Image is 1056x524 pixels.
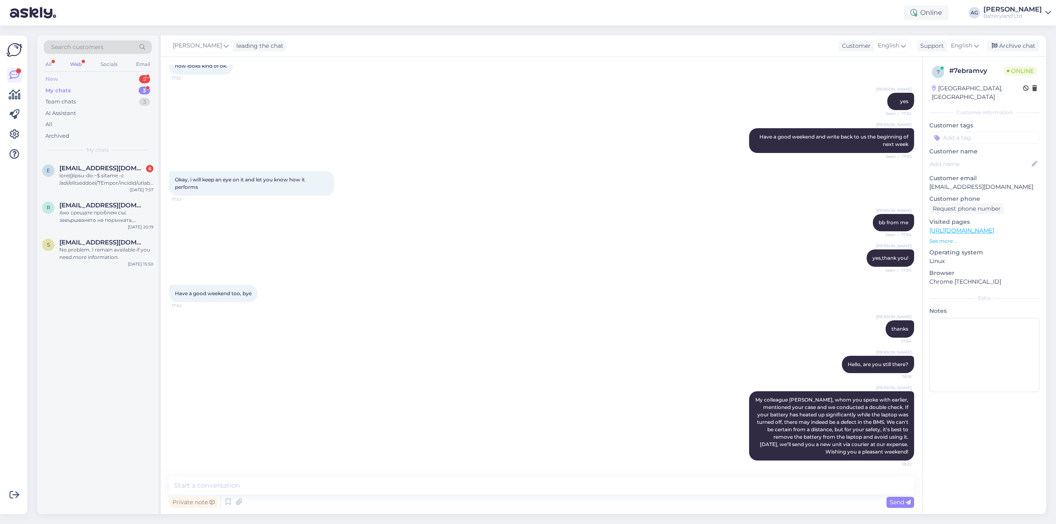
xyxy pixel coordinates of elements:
span: [PERSON_NAME] [876,86,912,92]
span: [PERSON_NAME] [876,243,912,249]
div: Email [134,59,152,70]
p: Notes [929,307,1039,315]
div: Customer [839,42,871,50]
span: My colleague [PERSON_NAME], whom you spoke with earlier, mentioned your case and we conducted a d... [755,397,910,455]
span: Hello, are you still there? [848,361,908,367]
div: Archive chat [987,40,1039,52]
p: Linux [929,257,1039,266]
span: [PERSON_NAME] [876,385,912,391]
div: Batteryland Ltd [983,13,1042,19]
span: 18:16 [881,374,912,380]
span: [PERSON_NAME] [876,122,912,128]
span: eduardharsing@yahoo.com [59,164,145,172]
div: Socials [99,59,119,70]
a: [URL][DOMAIN_NAME] [929,227,994,234]
div: 6 [146,165,153,172]
input: Add name [930,160,1030,169]
p: Customer tags [929,121,1039,130]
span: [PERSON_NAME] [876,207,912,214]
div: [DATE] 15:50 [128,261,153,267]
span: Have a good weekend and write back to us the beginning of next week [759,134,910,147]
p: Customer email [929,174,1039,183]
div: AG [969,7,980,19]
span: Have a good weekend too, bye [175,290,252,296]
span: yes [900,98,908,104]
span: s [47,242,50,248]
p: See more ... [929,237,1039,245]
div: Team chats [45,98,76,106]
span: radojlo@gmail.com [59,202,145,209]
div: # 7ebramvy [949,66,1004,76]
span: 7 [937,69,940,75]
span: English [951,41,972,50]
div: Extra [929,294,1039,302]
div: [GEOGRAPHIC_DATA], [GEOGRAPHIC_DATA] [932,84,1023,101]
div: lore@ipsu-do:~$ sitame -c /adi/elitseddoei/TEmpor/incidid/utlabor_ETD1 magnaa-enim: ADM5 veniam: ... [59,172,153,187]
span: 17:54 [172,303,203,309]
div: Private note [169,497,218,508]
p: Browser [929,269,1039,277]
div: Web [68,59,83,70]
span: Seen ✓ 17:53 [881,153,912,160]
span: Okay, i will keep an eye on it and let you know how it performs [175,176,306,190]
span: 17:54 [881,338,912,344]
div: Ако срещате проблем със завършването на поръчката, [PERSON_NAME] пишете ни имейл на [EMAIL_ADDRES... [59,209,153,224]
img: Askly Logo [7,42,22,58]
a: [PERSON_NAME]Batteryland Ltd [983,6,1051,19]
p: Customer name [929,147,1039,156]
span: Seen ✓ 17:52 [881,110,912,117]
div: 3 [139,87,150,95]
span: Search customers [51,43,104,52]
div: AI Assistant [45,109,76,117]
span: [PERSON_NAME] [173,41,222,50]
input: Add a tag [929,132,1039,144]
div: Request phone number [929,203,1004,214]
span: r [47,204,50,211]
div: Archived [45,132,69,140]
div: [DATE] 20:19 [128,224,153,230]
span: My chats [87,146,109,154]
div: My chats [45,87,71,95]
span: Online [1004,66,1037,75]
span: yes,thank you! [872,255,908,261]
p: Operating system [929,248,1039,257]
div: Online [904,5,949,20]
div: [DATE] 7:57 [130,187,153,193]
span: [PERSON_NAME] [876,349,912,355]
span: e [47,167,50,174]
span: steftsakiris@gmail.com [59,239,145,246]
div: All [44,59,53,70]
p: Chrome [TECHNICAL_ID] [929,277,1039,286]
p: Visited pages [929,218,1039,226]
div: Customer information [929,109,1039,116]
p: [EMAIL_ADDRESS][DOMAIN_NAME] [929,183,1039,191]
div: No problem. I remain available if you need more information. [59,246,153,261]
div: leading the chat [233,42,283,50]
div: 5 [139,75,150,83]
span: now looks kind of ok. [175,63,227,69]
div: Support [917,42,944,50]
span: [PERSON_NAME] [876,314,912,320]
span: Seen ✓ 17:54 [881,267,912,273]
div: All [45,120,52,129]
span: bb from me [879,219,908,226]
span: English [878,41,899,50]
span: Send [890,498,911,506]
span: 17:53 [172,196,203,202]
span: thanks [891,326,908,332]
span: 18:22 [881,461,912,467]
span: Seen ✓ 17:54 [881,232,912,238]
span: 17:52 [172,75,203,81]
div: 3 [139,98,150,106]
div: [PERSON_NAME] [983,6,1042,13]
div: New [45,75,58,83]
p: Customer phone [929,195,1039,203]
